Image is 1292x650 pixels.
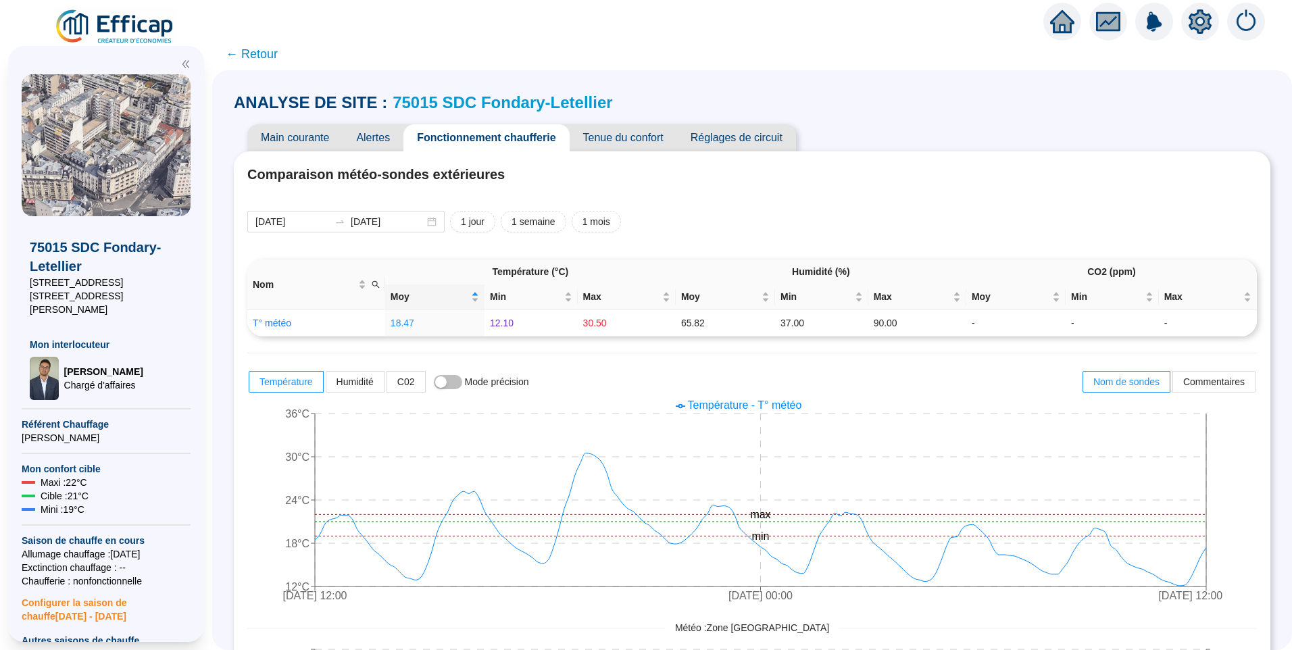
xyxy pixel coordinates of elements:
span: [PERSON_NAME] [64,365,143,378]
a: T° météo [253,318,291,328]
span: Saison de chauffe en cours [22,534,191,547]
tspan: [DATE] 12:00 [1158,590,1222,601]
span: Min [490,290,562,304]
span: Nom [253,278,355,292]
span: Min [780,290,852,304]
span: Moy [681,290,759,304]
tspan: min [752,530,770,542]
span: home [1050,9,1074,34]
span: Exctinction chauffage : -- [22,561,191,574]
span: Moy [391,290,468,304]
a: 75015 SDC Fondary-Letellier [393,93,612,111]
span: double-left [181,59,191,69]
span: Cible : 21 °C [41,489,89,503]
span: 1 semaine [512,215,555,229]
span: swap-right [334,216,345,227]
th: Nom [247,259,385,310]
span: Main courante [247,124,343,151]
span: 75015 SDC Fondary-Letellier [30,238,182,276]
td: - [1066,310,1159,336]
th: Moy [676,284,775,310]
span: Max [1164,290,1241,304]
td: 37.00 [775,310,868,336]
th: CO2 (ppm) [966,259,1257,284]
span: Réglages de circuit [677,124,796,151]
span: Min [1071,290,1143,304]
td: 90.00 [868,310,966,336]
span: Référent Chauffage [22,418,191,431]
tspan: 18°C [285,538,309,549]
span: 1 mois [582,215,610,229]
th: Moy [385,284,484,310]
span: setting [1188,9,1212,34]
tspan: 12°C [285,581,309,593]
span: fund [1096,9,1120,34]
span: Alertes [343,124,403,151]
span: [PERSON_NAME] [22,431,191,445]
span: Autres saisons de chauffe [22,634,191,647]
img: efficap energie logo [54,8,176,46]
span: Mon confort cible [22,462,191,476]
img: Chargé d'affaires [30,357,59,400]
span: Nom de sondes [1093,376,1160,387]
span: Mode précision [465,376,529,387]
span: Moy [972,290,1049,304]
span: Humidité [337,376,374,387]
span: search [369,275,382,295]
td: - [1159,310,1257,336]
input: Date de fin [351,215,424,229]
tspan: max [750,509,770,520]
img: alerts [1135,3,1173,41]
span: Météo : Zone [GEOGRAPHIC_DATA] [666,621,839,635]
span: C02 [397,376,415,387]
span: Chaufferie : non fonctionnelle [22,574,191,588]
tspan: [DATE] 12:00 [283,590,347,601]
td: - [966,310,1066,336]
th: Température (°C) [385,259,676,284]
span: Mon interlocuteur [30,338,182,351]
th: Max [578,284,676,310]
span: ← Retour [226,45,278,64]
span: [STREET_ADDRESS][PERSON_NAME] [30,289,182,316]
tspan: [DATE] 00:00 [728,590,793,601]
span: [STREET_ADDRESS] [30,276,182,289]
th: Min [484,284,578,310]
span: Configurer la saison de chauffe [DATE] - [DATE] [22,588,191,623]
th: Max [868,284,966,310]
th: Min [1066,284,1159,310]
span: to [334,216,345,227]
button: 1 mois [572,211,621,232]
span: search [372,280,380,289]
button: 1 semaine [501,211,566,232]
span: 30.50 [583,318,607,328]
span: 12.10 [490,318,514,328]
span: Tenue du confort [570,124,677,151]
tspan: 36°C [285,408,309,420]
td: 65.82 [676,310,775,336]
span: Température - T° météo [688,399,802,411]
img: alerts [1227,3,1265,41]
th: Moy [966,284,1066,310]
input: Date de début [255,215,329,229]
span: Max [874,290,950,304]
span: Chargé d'affaires [64,378,143,392]
span: Température [259,376,313,387]
span: Allumage chauffage : [DATE] [22,547,191,561]
span: Maxi : 22 °C [41,476,87,489]
h4: Comparaison météo-sondes extérieures [247,165,1257,184]
span: Fonctionnement chaufferie [403,124,569,151]
th: Max [1159,284,1257,310]
span: Commentaires [1183,376,1245,387]
tspan: 24°C [285,495,309,506]
span: Mini : 19 °C [41,503,84,516]
th: Min [775,284,868,310]
span: Max [583,290,660,304]
button: 1 jour [450,211,495,232]
span: ANALYSE DE SITE : [234,92,387,114]
tspan: 30°C [285,451,309,463]
th: Humidité (%) [676,259,966,284]
span: 18.47 [391,318,414,328]
span: 1 jour [461,215,484,229]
